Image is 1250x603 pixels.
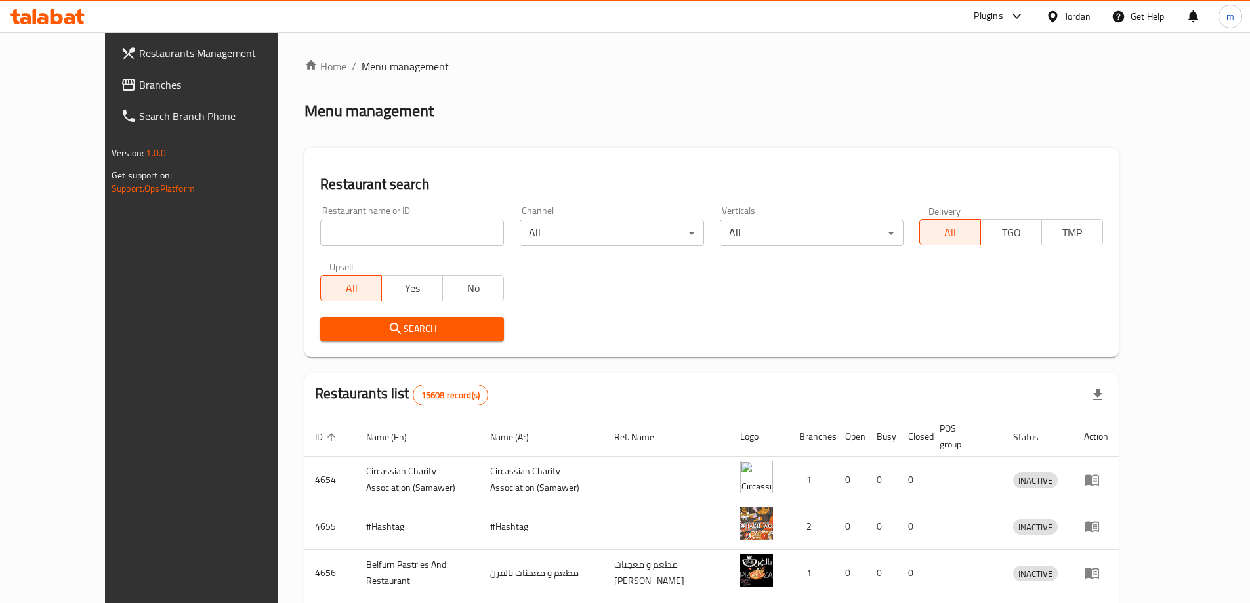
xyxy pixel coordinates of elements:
button: Yes [381,275,443,301]
span: Name (Ar) [490,429,546,445]
td: 0 [835,457,866,503]
button: No [442,275,504,301]
td: #Hashtag [480,503,604,550]
td: 1 [789,550,835,596]
td: 4654 [304,457,356,503]
span: Search Branch Phone [139,108,303,124]
span: TGO [986,223,1037,242]
th: Action [1073,417,1119,457]
h2: Restaurants list [315,384,488,405]
a: Support.OpsPlatform [112,180,195,197]
td: 0 [898,457,929,503]
button: TGO [980,219,1042,245]
td: 1 [789,457,835,503]
img: #Hashtag [740,507,773,540]
div: INACTIVE [1013,566,1058,581]
input: Search for restaurant name or ID.. [320,220,504,246]
button: Search [320,317,504,341]
td: #Hashtag [356,503,480,550]
span: Version: [112,144,144,161]
td: ​Circassian ​Charity ​Association​ (Samawer) [356,457,480,503]
div: Plugins [974,9,1003,24]
span: TMP [1047,223,1098,242]
td: 0 [835,503,866,550]
span: Ref. Name [614,429,671,445]
img: Belfurn Pastries And Restaurant [740,554,773,587]
span: INACTIVE [1013,520,1058,535]
span: INACTIVE [1013,566,1058,581]
span: No [448,279,499,298]
span: 1.0.0 [146,144,166,161]
h2: Restaurant search [320,175,1103,194]
span: Yes [387,279,438,298]
span: Search [331,321,493,337]
th: Branches [789,417,835,457]
span: Branches [139,77,303,93]
span: Restaurants Management [139,45,303,61]
div: INACTIVE [1013,519,1058,535]
td: 2 [789,503,835,550]
img: ​Circassian ​Charity ​Association​ (Samawer) [740,461,773,493]
div: Export file [1082,379,1114,411]
td: 0 [866,457,898,503]
th: Closed [898,417,929,457]
div: Menu [1084,565,1108,581]
a: Search Branch Phone [110,100,314,132]
span: INACTIVE [1013,473,1058,488]
div: All [520,220,703,246]
td: 0 [898,550,929,596]
td: Belfurn Pastries And Restaurant [356,550,480,596]
td: ​Circassian ​Charity ​Association​ (Samawer) [480,457,604,503]
span: Status [1013,429,1056,445]
div: Total records count [413,385,488,405]
div: All [720,220,904,246]
div: Menu [1084,472,1108,488]
span: Get support on: [112,167,172,184]
td: 0 [898,503,929,550]
th: Logo [730,417,789,457]
a: Home [304,58,346,74]
a: Restaurants Management [110,37,314,69]
span: ID [315,429,340,445]
th: Busy [866,417,898,457]
span: All [326,279,377,298]
td: 4656 [304,550,356,596]
li: / [352,58,356,74]
span: Name (En) [366,429,424,445]
td: مطعم و معجنات بالفرن [480,550,604,596]
a: Branches [110,69,314,100]
div: Jordan [1065,9,1091,24]
span: 15608 record(s) [413,389,488,402]
td: 0 [866,503,898,550]
button: All [919,219,981,245]
td: 0 [866,550,898,596]
div: INACTIVE [1013,472,1058,488]
td: 4655 [304,503,356,550]
label: Upsell [329,262,354,271]
th: Open [835,417,866,457]
span: POS group [940,421,987,452]
span: Menu management [362,58,449,74]
span: All [925,223,976,242]
label: Delivery [928,206,961,215]
div: Menu [1084,518,1108,534]
button: All [320,275,382,301]
span: m [1226,9,1234,24]
button: TMP [1041,219,1103,245]
td: مطعم و معجنات [PERSON_NAME] [604,550,730,596]
td: 0 [835,550,866,596]
nav: breadcrumb [304,58,1119,74]
h2: Menu management [304,100,434,121]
